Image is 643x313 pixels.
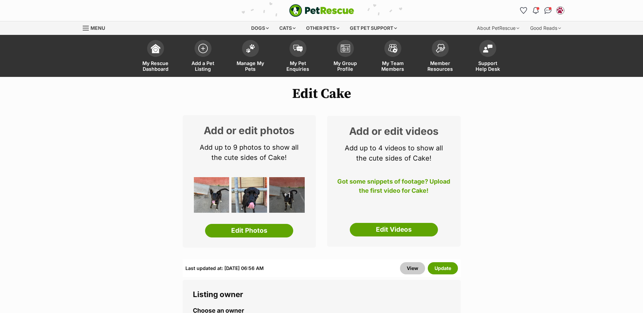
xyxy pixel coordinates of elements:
div: Good Reads [525,21,566,35]
span: Listing owner [193,290,243,299]
div: +1 [269,177,305,213]
span: My Group Profile [330,60,361,72]
p: Add up to 4 videos to show all the cute sides of Cake! [337,143,450,163]
h2: Add or edit videos [337,126,450,136]
img: pet-enquiries-icon-7e3ad2cf08bfb03b45e93fb7055b45f3efa6380592205ae92323e6603595dc1f.svg [293,45,303,52]
span: Support Help Desk [473,60,503,72]
ul: Account quick links [518,5,566,16]
div: About PetRescue [472,21,524,35]
img: dashboard-icon-eb2f2d2d3e046f16d808141f083e7271f6b2e854fb5c12c21221c1fb7104beca.svg [151,44,160,53]
div: Last updated at: [DATE] 06:56 AM [185,262,264,274]
a: Conversations [543,5,554,16]
span: My Team Members [378,60,408,72]
img: logo-e224e6f780fb5917bec1dbf3a21bbac754714ae5b6737aabdf751b685950b380.svg [289,4,354,17]
a: My Group Profile [322,37,369,77]
button: Update [428,262,458,274]
a: PetRescue [289,4,354,17]
div: Other pets [301,21,344,35]
a: Edit Videos [350,223,438,236]
a: Menu [83,21,110,34]
button: Notifications [530,5,541,16]
p: Got some snippets of footage? Upload the first video for Cake! [337,177,450,199]
a: View [400,262,425,274]
span: My Pet Enquiries [283,60,313,72]
p: Add up to 9 photos to show all the cute sides of Cake! [193,142,306,163]
span: Manage My Pets [235,60,266,72]
img: team-members-icon-5396bd8760b3fe7c0b43da4ab00e1e3bb1a5d9ba89233759b79545d2d3fc5d0d.svg [388,44,398,53]
img: notifications-46538b983faf8c2785f20acdc204bb7945ddae34d4c08c2a6579f10ce5e182be.svg [533,7,538,14]
img: Ballarat Animal Shelter profile pic [557,7,564,14]
div: Get pet support [345,21,402,35]
a: Support Help Desk [464,37,511,77]
a: Manage My Pets [227,37,274,77]
a: Edit Photos [205,224,293,237]
a: Add a Pet Listing [179,37,227,77]
a: My Rescue Dashboard [132,37,179,77]
button: My account [555,5,566,16]
img: add-pet-listing-icon-0afa8454b4691262ce3f59096e99ab1cd57d4a30225e0717b998d2c9b9846f56.svg [198,44,208,53]
h2: Add or edit photos [193,125,306,135]
div: Cats [275,21,300,35]
span: My Rescue Dashboard [140,60,171,72]
a: Member Resources [417,37,464,77]
img: group-profile-icon-3fa3cf56718a62981997c0bc7e787c4b2cf8bcc04b72c1350f741eb67cf2f40e.svg [341,44,350,53]
span: Member Resources [425,60,456,72]
span: Add a Pet Listing [188,60,218,72]
a: My Team Members [369,37,417,77]
span: Menu [91,25,105,31]
img: help-desk-icon-fdf02630f3aa405de69fd3d07c3f3aa587a6932b1a1747fa1d2bba05be0121f9.svg [483,44,493,53]
img: chat-41dd97257d64d25036548639549fe6c8038ab92f7586957e7f3b1b290dea8141.svg [544,7,551,14]
a: Favourites [518,5,529,16]
img: member-resources-icon-8e73f808a243e03378d46382f2149f9095a855e16c252ad45f914b54edf8863c.svg [436,44,445,53]
div: Dogs [246,21,274,35]
a: My Pet Enquiries [274,37,322,77]
img: manage-my-pets-icon-02211641906a0b7f246fdf0571729dbe1e7629f14944591b6c1af311fb30b64b.svg [246,44,255,53]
